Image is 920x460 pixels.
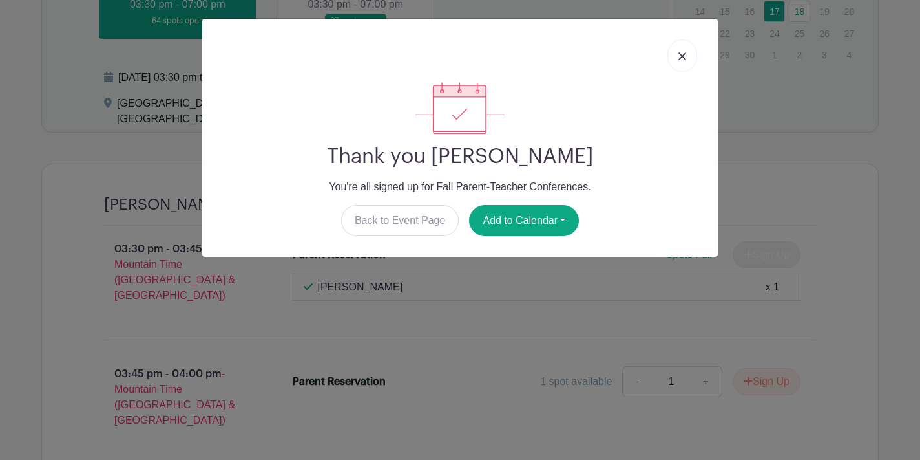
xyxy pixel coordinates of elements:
[213,144,707,169] h2: Thank you [PERSON_NAME]
[415,82,505,134] img: signup_complete-c468d5dda3e2740ee63a24cb0ba0d3ce5d8a4ecd24259e683200fb1569d990c8.svg
[341,205,459,236] a: Back to Event Page
[678,52,686,60] img: close_button-5f87c8562297e5c2d7936805f587ecaba9071eb48480494691a3f1689db116b3.svg
[213,179,707,195] p: You're all signed up for Fall Parent-Teacher Conferences.
[469,205,579,236] button: Add to Calendar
